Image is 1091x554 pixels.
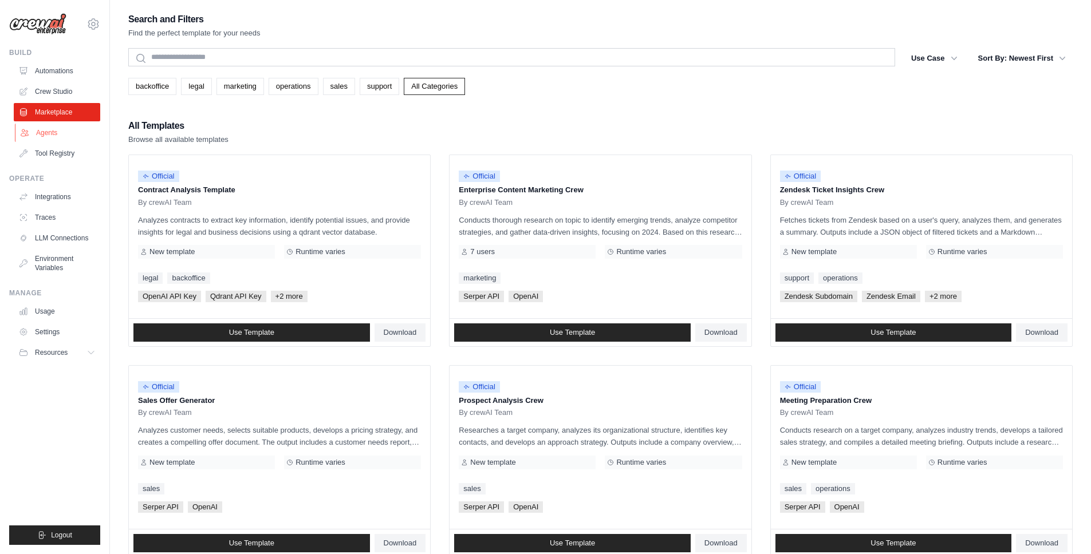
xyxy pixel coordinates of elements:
a: Crew Studio [14,82,100,101]
a: Environment Variables [14,250,100,277]
a: Usage [14,302,100,320]
span: New template [791,247,837,256]
a: Download [695,323,747,342]
span: Official [780,381,821,393]
img: Logo [9,13,66,35]
p: Analyzes contracts to extract key information, identify potential issues, and provide insights fo... [138,214,421,238]
span: Official [459,171,500,182]
span: OpenAI [188,501,222,513]
span: Zendesk Email [862,291,920,302]
a: Use Template [775,323,1012,342]
a: sales [138,483,164,494]
a: marketing [459,272,501,284]
p: Find the perfect template for your needs [128,27,261,39]
a: Download [695,534,747,552]
span: Download [704,328,738,337]
span: Runtime varies [616,247,666,256]
button: Resources [14,343,100,362]
a: Tool Registry [14,144,100,163]
span: By crewAI Team [459,408,513,417]
a: Download [375,323,426,342]
span: OpenAI [509,291,543,302]
span: Official [459,381,500,393]
h2: All Templates [128,118,229,134]
a: sales [780,483,806,494]
span: Download [704,539,738,548]
span: Serper API [138,501,183,513]
a: operations [818,272,862,284]
p: Meeting Preparation Crew [780,395,1063,406]
p: Sales Offer Generator [138,395,421,406]
span: Use Template [229,328,274,337]
a: Integrations [14,188,100,206]
a: Use Template [775,534,1012,552]
a: Marketplace [14,103,100,121]
span: By crewAI Team [780,198,834,207]
span: 7 users [470,247,495,256]
p: Contract Analysis Template [138,184,421,196]
div: Manage [9,288,100,298]
a: legal [138,272,163,284]
span: Zendesk Subdomain [780,291,857,302]
span: Use Template [871,539,916,548]
h2: Search and Filters [128,11,261,27]
a: Use Template [454,534,691,552]
p: Browse all available templates [128,134,229,145]
span: By crewAI Team [138,198,192,207]
span: Download [1025,539,1058,548]
a: legal [181,78,211,95]
a: marketing [216,78,264,95]
a: Traces [14,208,100,227]
span: Logout [51,531,72,540]
span: Use Template [229,539,274,548]
p: Enterprise Content Marketing Crew [459,184,742,196]
span: Download [1025,328,1058,337]
p: Prospect Analysis Crew [459,395,742,406]
div: Operate [9,174,100,183]
span: Download [384,539,417,548]
a: Use Template [133,534,370,552]
span: Download [384,328,417,337]
div: Build [9,48,100,57]
p: Conducts thorough research on topic to identify emerging trends, analyze competitor strategies, a... [459,214,742,238]
span: Use Template [871,328,916,337]
a: Automations [14,62,100,80]
span: Runtime varies [296,247,345,256]
span: Runtime varies [938,247,987,256]
span: Official [138,171,179,182]
a: sales [323,78,355,95]
span: Use Template [550,328,595,337]
a: sales [459,483,485,494]
a: Download [1016,323,1068,342]
a: LLM Connections [14,229,100,247]
p: Zendesk Ticket Insights Crew [780,184,1063,196]
span: New template [149,247,195,256]
span: OpenAI [509,501,543,513]
a: Use Template [454,323,691,342]
a: All Categories [404,78,465,95]
span: Official [138,381,179,393]
p: Fetches tickets from Zendesk based on a user's query, analyzes them, and generates a summary. Out... [780,214,1063,238]
span: Runtime varies [938,458,987,467]
p: Conducts research on a target company, analyzes industry trends, develops a tailored sales strate... [780,424,1063,448]
span: +2 more [271,291,308,302]
button: Use Case [904,48,964,69]
span: OpenAI API Key [138,291,201,302]
span: Use Template [550,539,595,548]
span: By crewAI Team [459,198,513,207]
span: Runtime varies [616,458,666,467]
span: New template [791,458,837,467]
a: Download [1016,534,1068,552]
p: Analyzes customer needs, selects suitable products, develops a pricing strategy, and creates a co... [138,424,421,448]
span: +2 more [925,291,962,302]
span: Serper API [459,501,504,513]
a: support [360,78,399,95]
span: By crewAI Team [138,408,192,417]
button: Logout [9,525,100,545]
a: Use Template [133,323,370,342]
span: Serper API [780,501,825,513]
span: Runtime varies [296,458,345,467]
span: Serper API [459,291,504,302]
span: By crewAI Team [780,408,834,417]
a: backoffice [167,272,210,284]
